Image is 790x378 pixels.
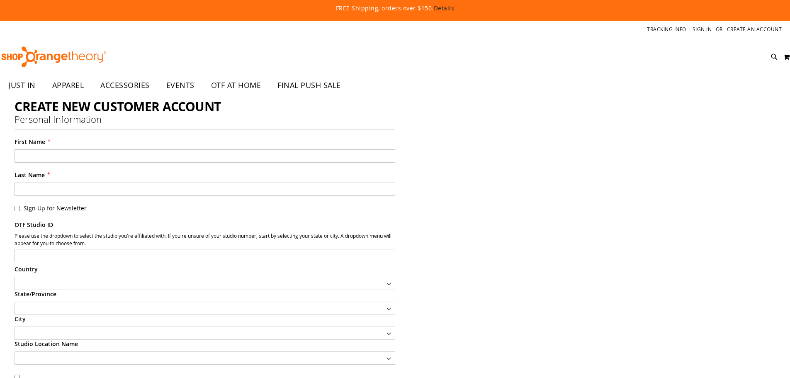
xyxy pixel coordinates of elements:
a: FINAL PUSH SALE [269,76,349,95]
a: OTF AT HOME [203,76,270,95]
span: Country [15,265,38,273]
a: Sign In [693,26,712,33]
p: Please use the dropdown to select the studio you're affiliated with. If you're unsure of your stu... [15,232,395,249]
span: Personal Information [15,113,102,125]
span: OTF Studio ID [15,221,53,229]
a: Details [434,4,455,12]
span: FINAL PUSH SALE [277,76,341,95]
span: OTF AT HOME [211,76,261,95]
a: EVENTS [158,76,203,95]
span: Studio Location Name [15,340,78,348]
p: FREE Shipping, orders over $150. [146,4,644,12]
span: EVENTS [166,76,194,95]
span: Sign Up for Newsletter [24,204,87,212]
a: Tracking Info [647,26,686,33]
span: JUST IN [8,76,36,95]
span: State/Province [15,290,56,298]
span: First Name [15,138,45,146]
span: Last Name [15,171,45,179]
span: Create New Customer Account [15,98,221,115]
span: City [15,315,26,323]
span: APPAREL [52,76,84,95]
a: ACCESSORIES [92,76,158,95]
a: Create an Account [727,26,782,33]
a: APPAREL [44,76,92,95]
span: ACCESSORIES [100,76,150,95]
